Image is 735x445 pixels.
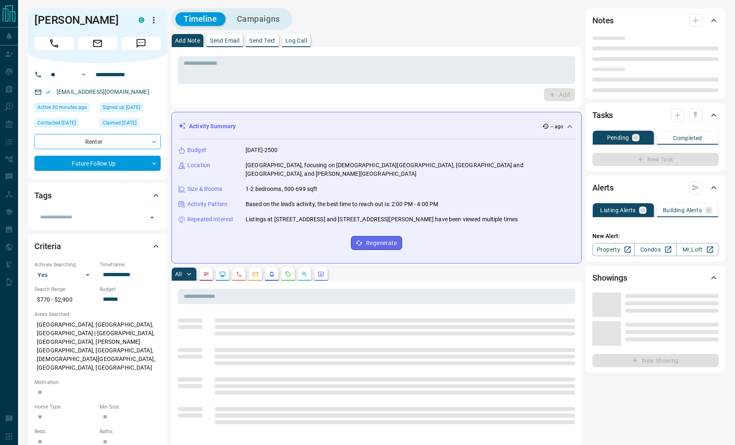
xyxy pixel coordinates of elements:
[34,236,161,256] div: Criteria
[269,271,275,277] svg: Listing Alerts
[100,428,161,435] p: Baths:
[673,135,702,141] p: Completed
[34,240,61,253] h2: Criteria
[663,207,702,213] p: Building Alerts
[318,271,324,277] svg: Agent Actions
[187,161,210,170] p: Location
[34,14,126,27] h1: [PERSON_NAME]
[100,118,161,130] div: Fri Aug 01 2025
[592,271,627,284] h2: Showings
[592,11,719,30] div: Notes
[249,38,275,43] p: Send Text
[592,178,719,198] div: Alerts
[285,38,307,43] p: Log Call
[676,243,719,256] a: Mr.Loft
[246,185,317,193] p: 1-2 bedrooms, 500-699 sqft
[100,286,161,293] p: Budget:
[592,268,719,288] div: Showings
[187,200,228,209] p: Activity Pattern
[592,105,719,125] div: Tasks
[34,186,161,205] div: Tags
[100,261,161,268] p: Timeframe:
[34,293,96,307] p: $770 - $2,900
[175,271,182,277] p: All
[45,89,51,95] svg: Email Verified
[236,271,242,277] svg: Calls
[592,109,613,122] h2: Tasks
[34,134,161,149] div: Renter
[34,311,161,318] p: Areas Searched:
[139,17,144,23] div: condos.ca
[34,268,96,282] div: Yes
[34,286,96,293] p: Search Range:
[592,181,614,194] h2: Alerts
[246,200,438,209] p: Based on the lead's activity, the best time to reach out is: 2:00 PM - 4:00 PM
[102,119,137,127] span: Claimed [DATE]
[34,103,96,114] div: Fri Aug 15 2025
[600,207,636,213] p: Listing Alerts
[592,14,614,27] h2: Notes
[252,271,259,277] svg: Emails
[146,212,158,223] button: Open
[210,38,239,43] p: Send Email
[246,146,278,154] p: [DATE]-2500
[57,89,149,95] a: [EMAIL_ADDRESS][DOMAIN_NAME]
[78,37,117,50] span: Email
[187,215,233,224] p: Repeated Interest
[634,243,676,256] a: Condos
[37,103,87,111] span: Active 30 minutes ago
[187,146,206,154] p: Budget
[34,37,74,50] span: Call
[285,271,291,277] svg: Requests
[34,118,96,130] div: Fri Aug 01 2025
[229,12,288,26] button: Campaigns
[189,122,236,131] p: Activity Summary
[592,232,719,241] p: New Alert:
[121,37,161,50] span: Message
[34,403,96,411] p: Home Type:
[34,318,161,375] p: [GEOGRAPHIC_DATA], [GEOGRAPHIC_DATA], [GEOGRAPHIC_DATA] | [GEOGRAPHIC_DATA], [GEOGRAPHIC_DATA], [...
[175,38,200,43] p: Add Note
[246,161,575,178] p: [GEOGRAPHIC_DATA], focusing on [DEMOGRAPHIC_DATA][GEOGRAPHIC_DATA], [GEOGRAPHIC_DATA] and [GEOGRA...
[592,243,635,256] a: Property
[607,135,629,141] p: Pending
[351,236,402,250] button: Regenerate
[178,119,575,134] div: Activity Summary-- ago
[219,271,226,277] svg: Lead Browsing Activity
[175,12,225,26] button: Timeline
[34,189,51,202] h2: Tags
[79,70,89,79] button: Open
[246,215,518,224] p: Listings at [STREET_ADDRESS] and [STREET_ADDRESS][PERSON_NAME] have been viewed multiple times
[34,428,96,435] p: Beds:
[203,271,209,277] svg: Notes
[34,156,161,171] div: Future Follow Up
[34,261,96,268] p: Actively Searching:
[34,379,161,386] p: Motivation:
[100,103,161,114] div: Sat Jun 14 2025
[301,271,308,277] svg: Opportunities
[37,119,76,127] span: Contacted [DATE]
[551,123,563,130] p: -- ago
[100,403,161,411] p: Min Size:
[102,103,140,111] span: Signed up [DATE]
[187,185,223,193] p: Size & Rooms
